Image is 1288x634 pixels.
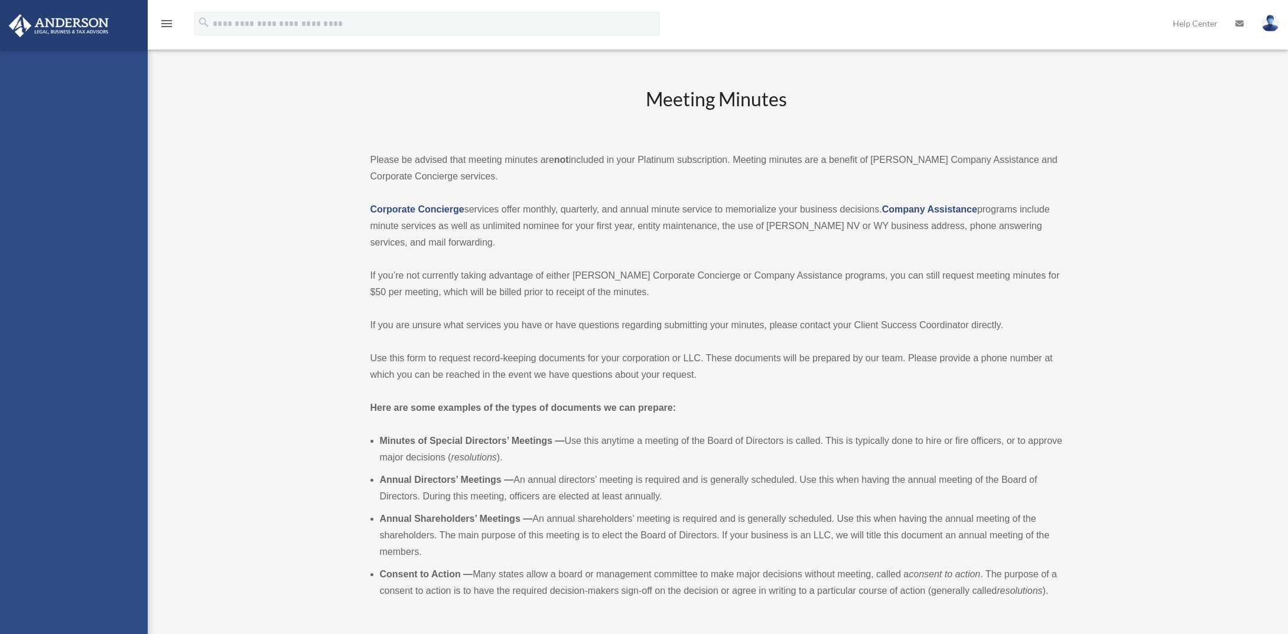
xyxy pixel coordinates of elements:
[370,350,1063,383] p: Use this form to request record-keeping documents for your corporation or LLC. These documents wi...
[380,433,1063,466] li: Use this anytime a meeting of the Board of Directors is called. This is typically done to hire or...
[1261,15,1279,32] img: User Pic
[380,569,473,579] b: Consent to Action —
[380,472,1063,505] li: An annual directors’ meeting is required and is generally scheduled. Use this when having the ann...
[380,475,514,485] b: Annual Directors’ Meetings —
[160,17,174,31] i: menu
[370,204,464,214] a: Corporate Concierge
[370,317,1063,334] p: If you are unsure what services you have or have questions regarding submitting your minutes, ple...
[197,16,210,29] i: search
[882,204,977,214] a: Company Assistance
[370,267,1063,300] p: If you’re not currently taking advantage of either [PERSON_NAME] Corporate Concierge or Company A...
[5,14,112,37] img: Anderson Advisors Platinum Portal
[380,511,1063,560] li: An annual shareholders’ meeting is required and is generally scheduled. Use this when having the ...
[380,566,1063,599] li: Many states allow a board or management committee to make major decisions without meeting, called...
[909,569,952,579] em: consent to
[380,514,533,524] b: Annual Shareholders’ Meetings —
[160,21,174,31] a: menu
[997,586,1042,596] em: resolutions
[370,86,1063,135] h2: Meeting Minutes
[370,152,1063,185] p: Please be advised that meeting minutes are included in your Platinum subscription. Meeting minute...
[380,436,565,446] b: Minutes of Special Directors’ Meetings —
[554,155,569,165] strong: not
[370,201,1063,251] p: services offer monthly, quarterly, and annual minute service to memorialize your business decisio...
[955,569,981,579] em: action
[370,403,676,413] strong: Here are some examples of the types of documents we can prepare:
[451,452,496,462] em: resolutions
